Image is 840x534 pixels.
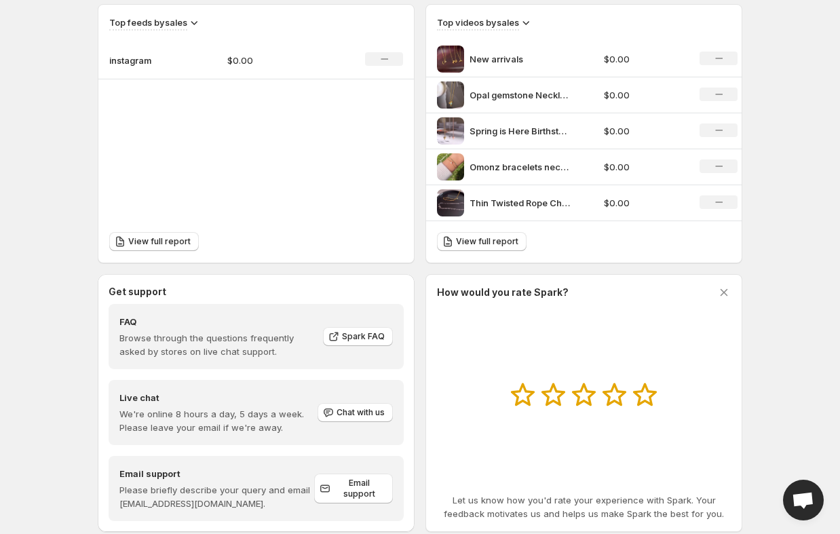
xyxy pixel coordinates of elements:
[604,160,684,174] p: $0.00
[437,189,464,216] img: Thin Twisted Rope Chain Bracelet Solid 925 Silver 14K Gold minimalstyle bracelets braceletoftheda...
[119,331,313,358] p: Browse through the questions frequently asked by stores on live chat support.
[314,474,393,503] a: Email support
[318,403,393,422] button: Chat with us
[456,236,518,247] span: View full report
[109,16,187,29] h3: Top feeds by sales
[333,478,385,499] span: Email support
[437,81,464,109] img: Opal gemstone Necklaces
[128,236,191,247] span: View full report
[337,407,385,418] span: Chat with us
[604,52,684,66] p: $0.00
[437,45,464,73] img: New arrivals
[470,88,571,102] p: Opal gemstone Necklaces
[342,331,385,342] span: Spark FAQ
[119,467,314,480] h4: Email support
[470,124,571,138] p: Spring is Here Birthstones Seahorse Tulips half cz half mini paperclip chain Unique pendants avai...
[470,196,571,210] p: Thin Twisted Rope Chain Bracelet Solid 925 Silver 14K Gold minimalstyle bracelets braceletoftheda...
[109,285,166,299] h3: Get support
[437,232,527,251] a: View full report
[109,54,177,67] p: instagram
[604,196,684,210] p: $0.00
[437,16,519,29] h3: Top videos by sales
[437,493,731,520] p: Let us know how you'd rate your experience with Spark. Your feedback motivates us and helps us ma...
[604,88,684,102] p: $0.00
[119,391,316,404] h4: Live chat
[323,327,393,346] a: Spark FAQ
[437,153,464,180] img: Omonz bracelets necklace jewelry braceletstacks braceletoftheday silverjewelry silverjewelry925
[783,480,824,520] div: Open chat
[470,160,571,174] p: Omonz bracelets necklace jewelry braceletstacks braceletoftheday silverjewelry silverjewelry925
[119,483,314,510] p: Please briefly describe your query and email [EMAIL_ADDRESS][DOMAIN_NAME].
[470,52,571,66] p: New arrivals
[227,54,324,67] p: $0.00
[604,124,684,138] p: $0.00
[119,407,316,434] p: We're online 8 hours a day, 5 days a week. Please leave your email if we're away.
[437,117,464,145] img: Spring is Here Birthstones Seahorse Tulips half cz half mini paperclip chain Unique pendants avai...
[109,232,199,251] a: View full report
[437,286,569,299] h3: How would you rate Spark?
[119,315,313,328] h4: FAQ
